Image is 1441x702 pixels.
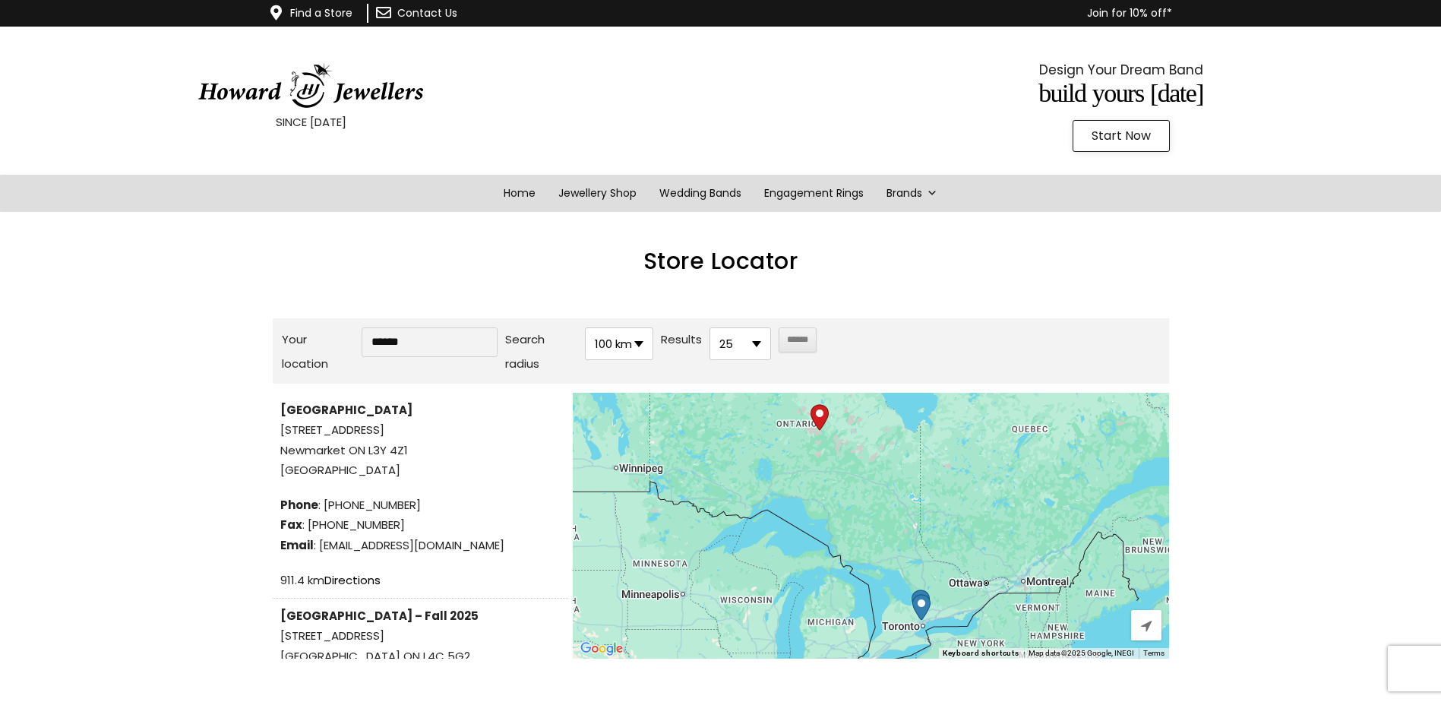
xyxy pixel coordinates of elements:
label: Your location [282,327,354,376]
img: Google [577,639,627,659]
a: Directions [324,572,381,588]
div: Hillcrest Mall – Fall 2025 [906,588,937,627]
span: [GEOGRAPHIC_DATA] ON L4C 5G2 [280,648,470,664]
span:  [1141,619,1152,633]
strong: Phone [280,497,318,513]
p: Design Your Dream Band [848,58,1394,81]
span: [GEOGRAPHIC_DATA] [280,460,561,480]
h2: Store Locator [273,250,1169,273]
span: : [EMAIL_ADDRESS][DOMAIN_NAME] [280,536,561,555]
a: Terms [1143,649,1164,657]
p: Join for 10% off* [546,4,1172,23]
strong: Email [280,537,314,553]
span: Newmarket ON L3Y 4Z1 [280,442,408,458]
span: [STREET_ADDRESS] [280,626,561,646]
label: Results [661,327,702,352]
button: Keyboard shortcuts [943,648,1019,659]
a: Start Now [1073,120,1170,152]
span: Map data ©2025 Google, INEGI [1029,649,1134,657]
p: SINCE [DATE] [38,112,584,132]
a: Contact Us [397,5,457,21]
span: 25 [710,328,770,359]
a: Brands [875,175,949,212]
strong: [GEOGRAPHIC_DATA] [280,402,412,418]
span: Build Yours [DATE] [1038,79,1203,107]
strong: Fax [280,517,302,533]
label: Search radius [505,327,577,376]
a: Jewellery Shop [547,175,648,212]
div: Upper Canada Mall [905,583,936,622]
a: Home [492,175,547,212]
span: : [PHONE_NUMBER] [280,495,561,515]
a: Wedding Bands [648,175,753,212]
div: 911.4 km [280,571,561,590]
img: HowardJewellersLogo-04 [197,63,425,109]
span: Start Now [1092,130,1151,142]
span: 100 km [586,328,653,359]
strong: [GEOGRAPHIC_DATA] – Fall 2025 [280,608,479,624]
a: Engagement Rings [753,175,875,212]
span: : [PHONE_NUMBER] [280,515,561,535]
a: Find a Store [290,5,352,21]
a: Open this area in Google Maps (opens a new window) [577,639,627,659]
span: [STREET_ADDRESS] [280,420,561,440]
div: Start location [804,398,835,437]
